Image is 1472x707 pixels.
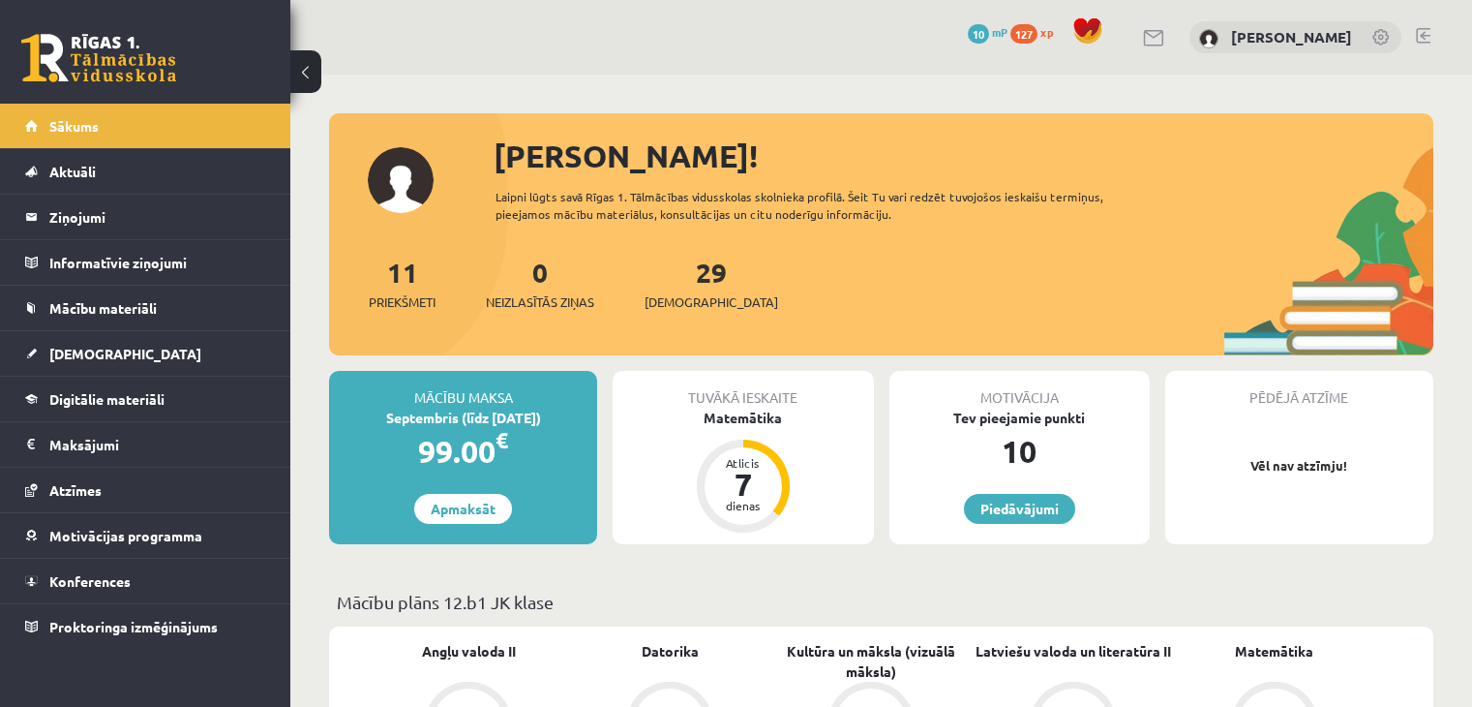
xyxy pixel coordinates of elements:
div: [PERSON_NAME]! [494,133,1433,179]
div: Tuvākā ieskaite [613,371,873,408]
span: 10 [968,24,989,44]
span: Proktoringa izmēģinājums [49,618,218,635]
span: Sākums [49,117,99,135]
p: Mācību plāns 12.b1 JK klase [337,589,1426,615]
div: 10 [889,428,1150,475]
span: xp [1040,24,1053,40]
a: Matemātika [1235,641,1313,661]
a: Piedāvājumi [964,494,1075,524]
a: Konferences [25,559,266,603]
a: 127 xp [1010,24,1063,40]
a: 0Neizlasītās ziņas [486,255,594,312]
span: Konferences [49,572,131,590]
div: Atlicis [714,457,772,469]
img: Eduards Hermanovskis [1199,29,1218,48]
div: Motivācija [889,371,1150,408]
span: Digitālie materiāli [49,390,165,408]
div: 7 [714,469,772,500]
legend: Maksājumi [49,422,266,467]
a: Proktoringa izmēģinājums [25,604,266,649]
a: Digitālie materiāli [25,377,266,421]
a: 10 mP [968,24,1007,40]
div: Mācību maksa [329,371,597,408]
span: Motivācijas programma [49,527,202,544]
a: Maksājumi [25,422,266,467]
span: € [496,426,508,454]
a: Aktuāli [25,149,266,194]
a: Matemātika Atlicis 7 dienas [613,408,873,536]
a: Datorika [642,641,699,661]
a: Latviešu valoda un literatūra II [976,641,1171,661]
div: dienas [714,500,772,511]
div: Septembris (līdz [DATE]) [329,408,597,428]
span: [DEMOGRAPHIC_DATA] [645,292,778,312]
span: mP [992,24,1007,40]
a: Kultūra un māksla (vizuālā māksla) [770,641,972,682]
legend: Ziņojumi [49,195,266,239]
div: Laipni lūgts savā Rīgas 1. Tālmācības vidusskolas skolnieka profilā. Šeit Tu vari redzēt tuvojošo... [496,188,1158,223]
a: 29[DEMOGRAPHIC_DATA] [645,255,778,312]
a: Informatīvie ziņojumi [25,240,266,285]
a: Sākums [25,104,266,148]
a: 11Priekšmeti [369,255,436,312]
a: Angļu valoda II [422,641,516,661]
div: Matemātika [613,408,873,428]
a: Motivācijas programma [25,513,266,558]
p: Vēl nav atzīmju! [1175,456,1424,476]
span: Mācību materiāli [49,299,157,317]
div: Tev pieejamie punkti [889,408,1150,428]
a: Atzīmes [25,468,266,512]
a: [DEMOGRAPHIC_DATA] [25,331,266,376]
span: Aktuāli [49,163,96,180]
a: Apmaksāt [414,494,512,524]
a: [PERSON_NAME] [1231,27,1352,46]
div: 99.00 [329,428,597,475]
span: Neizlasītās ziņas [486,292,594,312]
span: Atzīmes [49,481,102,499]
span: 127 [1010,24,1037,44]
a: Mācību materiāli [25,286,266,330]
span: Priekšmeti [369,292,436,312]
legend: Informatīvie ziņojumi [49,240,266,285]
div: Pēdējā atzīme [1165,371,1433,408]
a: Ziņojumi [25,195,266,239]
a: Rīgas 1. Tālmācības vidusskola [21,34,176,82]
span: [DEMOGRAPHIC_DATA] [49,345,201,362]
